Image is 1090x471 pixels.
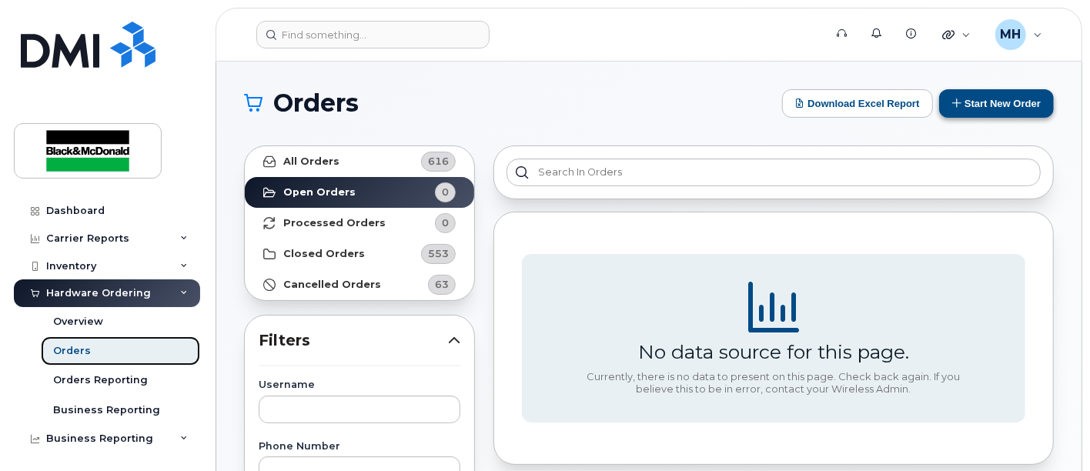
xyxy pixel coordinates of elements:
a: All Orders616 [245,146,474,177]
div: Currently, there is no data to present on this page. Check back again. If you believe this to be ... [581,371,966,395]
a: Cancelled Orders63 [245,269,474,300]
span: 553 [428,246,449,261]
a: Open Orders0 [245,177,474,208]
strong: All Orders [283,155,339,168]
input: Search in orders [507,159,1041,186]
strong: Closed Orders [283,248,365,260]
strong: Processed Orders [283,217,386,229]
span: 616 [428,154,449,169]
label: Phone Number [259,442,460,452]
a: Processed Orders0 [245,208,474,239]
div: No data source for this page. [638,340,909,363]
span: 0 [442,185,449,199]
strong: Open Orders [283,186,356,199]
span: Filters [259,329,448,352]
strong: Cancelled Orders [283,279,381,291]
span: 0 [442,215,449,230]
span: 63 [435,277,449,292]
button: Download Excel Report [782,89,933,118]
button: Start New Order [939,89,1054,118]
a: Closed Orders553 [245,239,474,269]
label: Username [259,380,460,390]
span: Orders [273,92,359,115]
